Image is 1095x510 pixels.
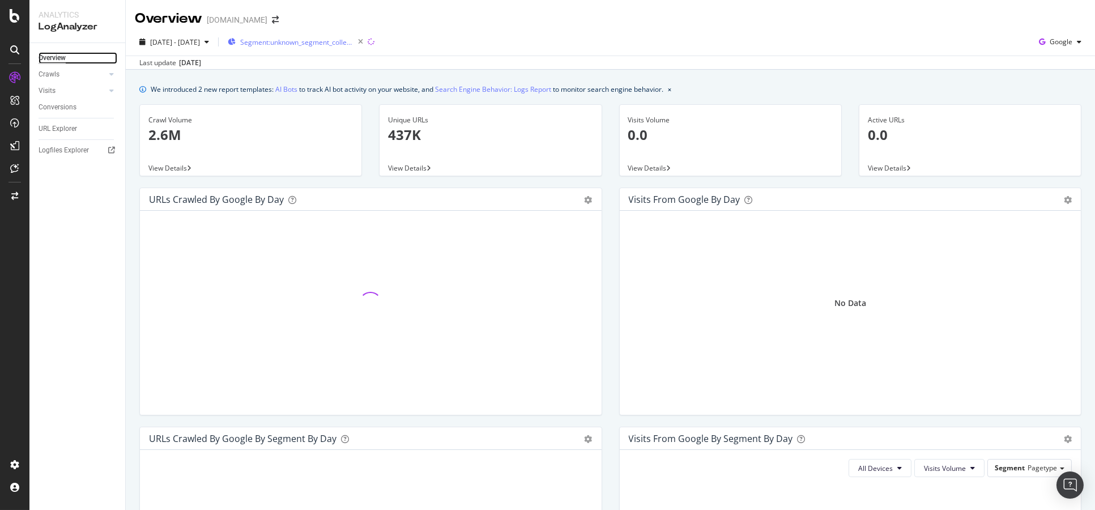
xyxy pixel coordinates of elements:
div: gear [1064,196,1072,204]
div: Overview [39,52,66,64]
div: Logfiles Explorer [39,144,89,156]
div: LogAnalyzer [39,20,116,33]
div: gear [1064,435,1072,443]
a: Crawls [39,69,106,80]
a: AI Bots [275,83,297,95]
div: Conversions [39,101,76,113]
a: Logfiles Explorer [39,144,117,156]
div: [DOMAIN_NAME] [207,14,267,25]
div: Crawls [39,69,59,80]
button: [DATE] - [DATE] [135,33,214,51]
div: gear [585,435,593,443]
button: All Devices [849,459,911,477]
a: Visits [39,85,106,97]
span: [DATE] - [DATE] [150,37,200,47]
div: No Data [834,297,866,309]
div: Visits from Google By Segment By Day [629,433,793,444]
a: Search Engine Behavior: Logs Report [435,83,551,95]
div: URL Explorer [39,123,77,135]
button: Google [1034,33,1086,51]
div: [DATE] [179,58,201,68]
div: Active URLs [868,115,1072,125]
a: Overview [39,52,117,64]
div: Crawl Volume [148,115,353,125]
div: arrow-right-arrow-left [272,16,279,24]
span: Google [1050,37,1072,46]
div: We introduced 2 new report templates: to track AI bot activity on your website, and to monitor se... [151,83,663,95]
div: info banner [139,83,1081,95]
span: View Details [388,163,427,173]
span: View Details [148,163,187,173]
p: 0.0 [868,125,1072,144]
div: gear [585,196,593,204]
button: Segment:unknown_segment_collection/* [223,33,368,51]
div: Overview [135,9,202,28]
span: Segment: unknown_segment_collection/* [240,37,353,47]
a: Conversions [39,101,117,113]
span: Pagetype [1028,463,1057,473]
p: 2.6M [148,125,353,144]
div: Visits from Google by day [629,194,740,205]
a: URL Explorer [39,123,117,135]
div: Last update [139,58,201,68]
div: URLs Crawled by Google by day [149,194,284,205]
span: Segment [995,463,1025,473]
button: Visits Volume [914,459,985,477]
span: View Details [628,163,667,173]
div: Visits Volume [628,115,833,125]
div: Analytics [39,9,116,20]
div: URLs Crawled by Google By Segment By Day [149,433,336,444]
span: Visits Volume [924,464,966,473]
div: Open Intercom Messenger [1056,471,1084,499]
div: Unique URLs [388,115,593,125]
p: 0.0 [628,125,833,144]
p: 437K [388,125,593,144]
div: Visits [39,85,56,97]
span: All Devices [858,464,893,473]
button: close banner [665,81,674,97]
span: View Details [868,163,906,173]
